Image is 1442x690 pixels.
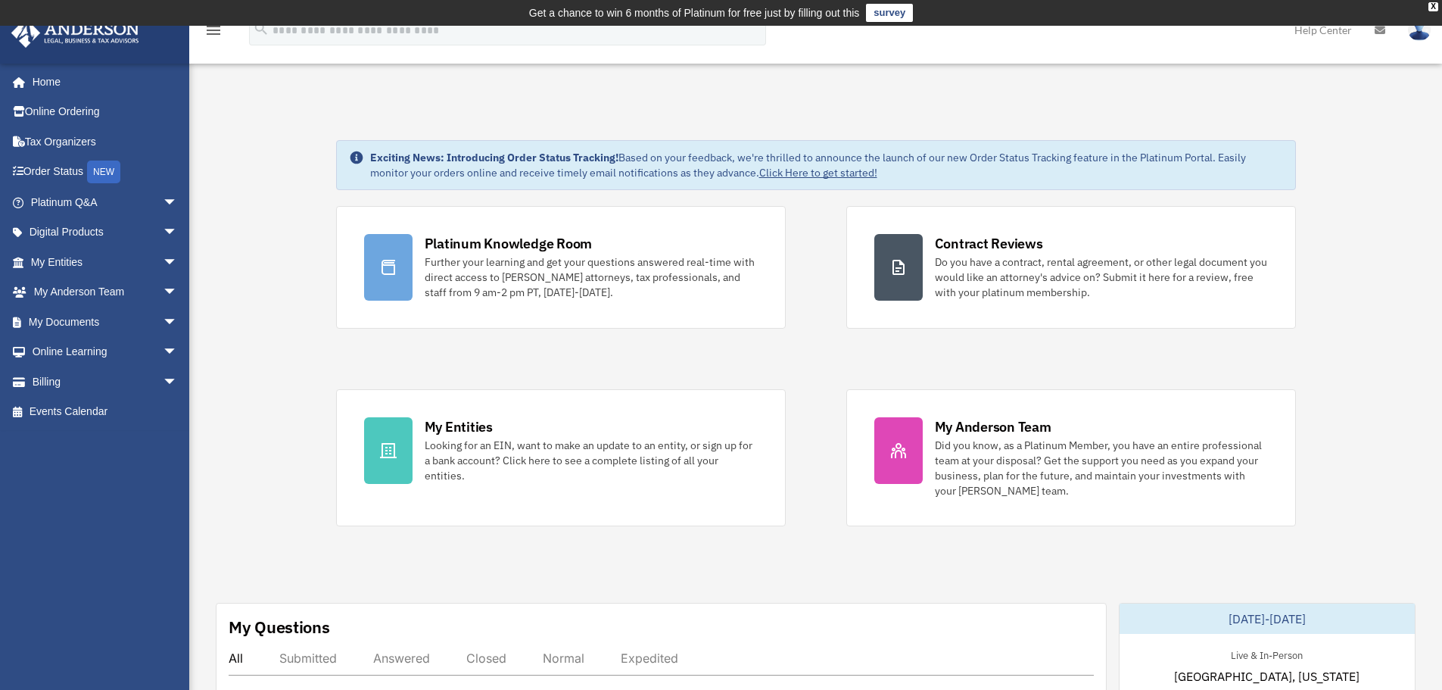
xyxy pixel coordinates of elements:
[425,254,758,300] div: Further your learning and get your questions answered real-time with direct access to [PERSON_NAM...
[11,397,201,427] a: Events Calendar
[370,151,618,164] strong: Exciting News: Introducing Order Status Tracking!
[163,247,193,278] span: arrow_drop_down
[621,651,678,666] div: Expedited
[1428,2,1438,11] div: close
[935,417,1051,436] div: My Anderson Team
[11,337,201,367] a: Online Learningarrow_drop_down
[759,166,877,180] a: Click Here to get started!
[11,307,201,337] a: My Documentsarrow_drop_down
[846,389,1296,526] a: My Anderson Team Did you know, as a Platinum Member, you have an entire professional team at your...
[204,27,223,39] a: menu
[229,651,243,666] div: All
[336,389,786,526] a: My Entities Looking for an EIN, want to make an update to an entity, or sign up for a bank accoun...
[229,616,330,638] div: My Questions
[466,651,506,666] div: Closed
[1174,667,1359,685] span: [GEOGRAPHIC_DATA], [US_STATE]
[866,4,913,22] a: survey
[163,277,193,308] span: arrow_drop_down
[373,651,430,666] div: Answered
[1219,646,1315,662] div: Live & In-Person
[1120,604,1415,634] div: [DATE]-[DATE]
[543,651,584,666] div: Normal
[7,18,144,48] img: Anderson Advisors Platinum Portal
[163,217,193,248] span: arrow_drop_down
[11,217,201,248] a: Digital Productsarrow_drop_down
[11,67,193,97] a: Home
[253,20,269,37] i: search
[163,367,193,398] span: arrow_drop_down
[11,157,201,188] a: Order StatusNEW
[1408,19,1431,41] img: User Pic
[336,206,786,329] a: Platinum Knowledge Room Further your learning and get your questions answered real-time with dire...
[846,206,1296,329] a: Contract Reviews Do you have a contract, rental agreement, or other legal document you would like...
[425,438,758,483] div: Looking for an EIN, want to make an update to an entity, or sign up for a bank account? Click her...
[11,247,201,277] a: My Entitiesarrow_drop_down
[11,97,201,127] a: Online Ordering
[529,4,860,22] div: Get a chance to win 6 months of Platinum for free just by filling out this
[11,367,201,397] a: Billingarrow_drop_down
[87,161,120,183] div: NEW
[370,150,1283,180] div: Based on your feedback, we're thrilled to announce the launch of our new Order Status Tracking fe...
[935,254,1268,300] div: Do you have a contract, rental agreement, or other legal document you would like an attorney's ad...
[11,187,201,217] a: Platinum Q&Aarrow_drop_down
[935,234,1043,253] div: Contract Reviews
[11,277,201,308] a: My Anderson Teamarrow_drop_down
[204,21,223,39] i: menu
[163,187,193,218] span: arrow_drop_down
[11,126,201,157] a: Tax Organizers
[425,417,493,436] div: My Entities
[935,438,1268,498] div: Did you know, as a Platinum Member, you have an entire professional team at your disposal? Get th...
[425,234,593,253] div: Platinum Knowledge Room
[163,337,193,368] span: arrow_drop_down
[163,307,193,338] span: arrow_drop_down
[279,651,337,666] div: Submitted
